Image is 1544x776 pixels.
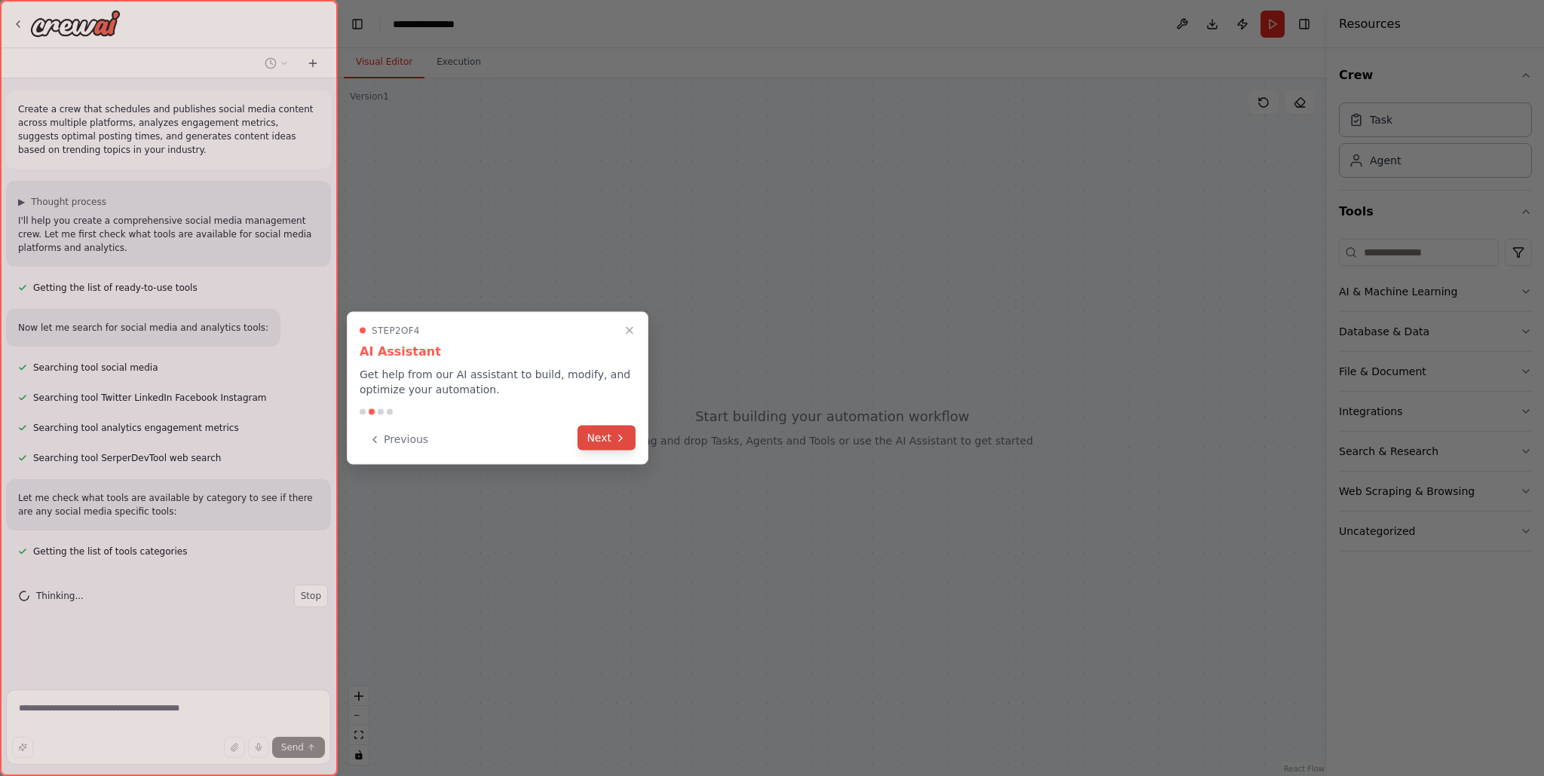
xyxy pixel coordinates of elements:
[360,427,437,452] button: Previous
[360,367,636,397] p: Get help from our AI assistant to build, modify, and optimize your automation.
[360,343,636,361] h3: AI Assistant
[620,322,639,340] button: Close walkthrough
[347,14,368,35] button: Hide left sidebar
[372,325,420,337] span: Step 2 of 4
[577,426,636,451] button: Next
